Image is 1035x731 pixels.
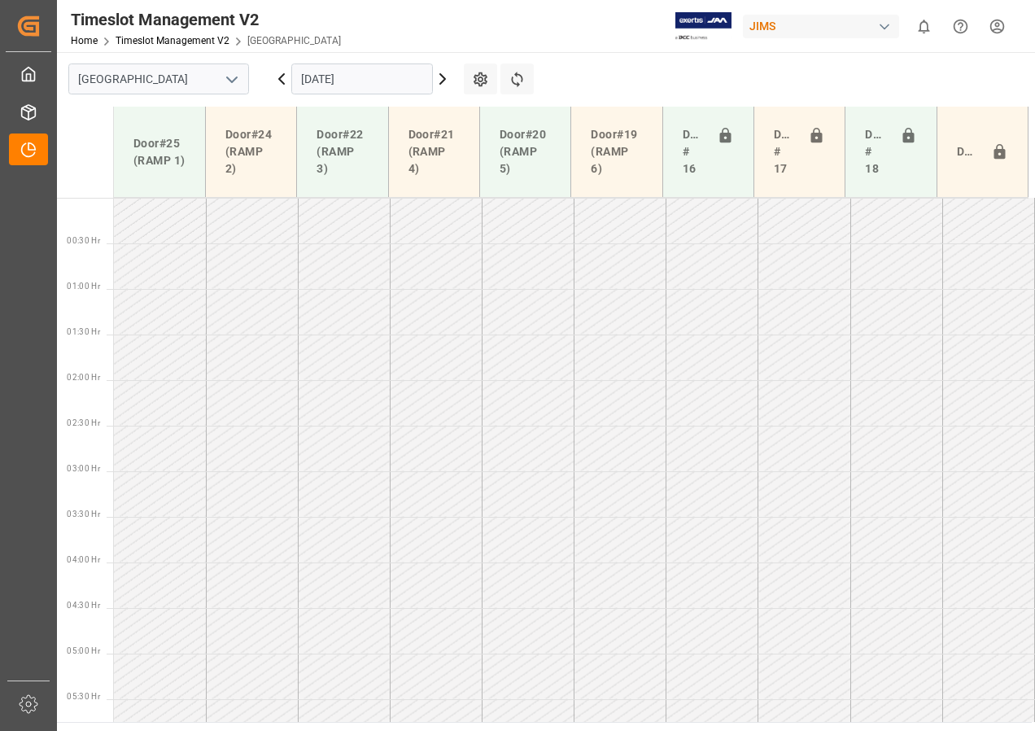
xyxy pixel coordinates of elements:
input: Type to search/select [68,63,249,94]
button: Help Center [942,8,979,45]
button: JIMS [743,11,906,42]
span: 02:00 Hr [67,373,100,382]
span: 03:00 Hr [67,464,100,473]
div: Door#19 (RAMP 6) [584,120,649,184]
a: Timeslot Management V2 [116,35,229,46]
div: Doors # 16 [676,120,710,184]
div: Doors # 17 [767,120,801,184]
span: 02:30 Hr [67,418,100,427]
div: Door#24 (RAMP 2) [219,120,283,184]
span: 04:30 Hr [67,601,100,610]
span: 05:30 Hr [67,692,100,701]
button: show 0 new notifications [906,8,942,45]
span: 00:30 Hr [67,236,100,245]
button: open menu [219,67,243,92]
span: 04:00 Hr [67,555,100,564]
div: Door#22 (RAMP 3) [310,120,374,184]
span: 01:30 Hr [67,327,100,336]
input: DD-MM-YYYY [291,63,433,94]
img: Exertis%20JAM%20-%20Email%20Logo.jpg_1722504956.jpg [675,12,731,41]
div: Door#20 (RAMP 5) [493,120,557,184]
div: Timeslot Management V2 [71,7,341,32]
a: Home [71,35,98,46]
span: 03:30 Hr [67,510,100,519]
div: Door#25 (RAMP 1) [127,129,192,176]
span: 05:00 Hr [67,646,100,655]
div: Doors # 18 [858,120,893,184]
div: Door#21 (RAMP 4) [402,120,466,184]
span: 01:00 Hr [67,282,100,291]
div: Door#23 [950,137,985,168]
div: JIMS [743,15,899,38]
